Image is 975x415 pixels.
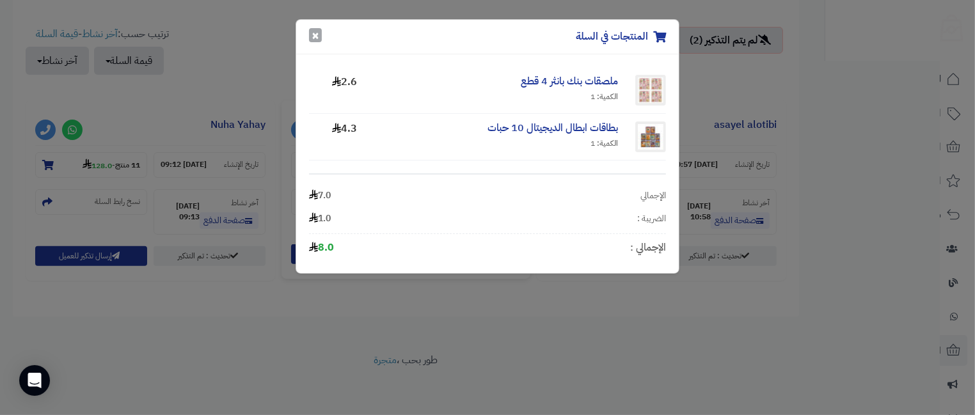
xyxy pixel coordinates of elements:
[309,75,360,106] div: 2.6
[309,212,331,225] div: 1.0
[487,120,618,136] a: بطاقات ابطال الديجيتال 10 حبات
[309,121,360,152] div: 4.3
[309,240,334,255] div: 8.0
[19,365,50,396] div: Open Intercom Messenger
[309,189,331,202] div: 7.0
